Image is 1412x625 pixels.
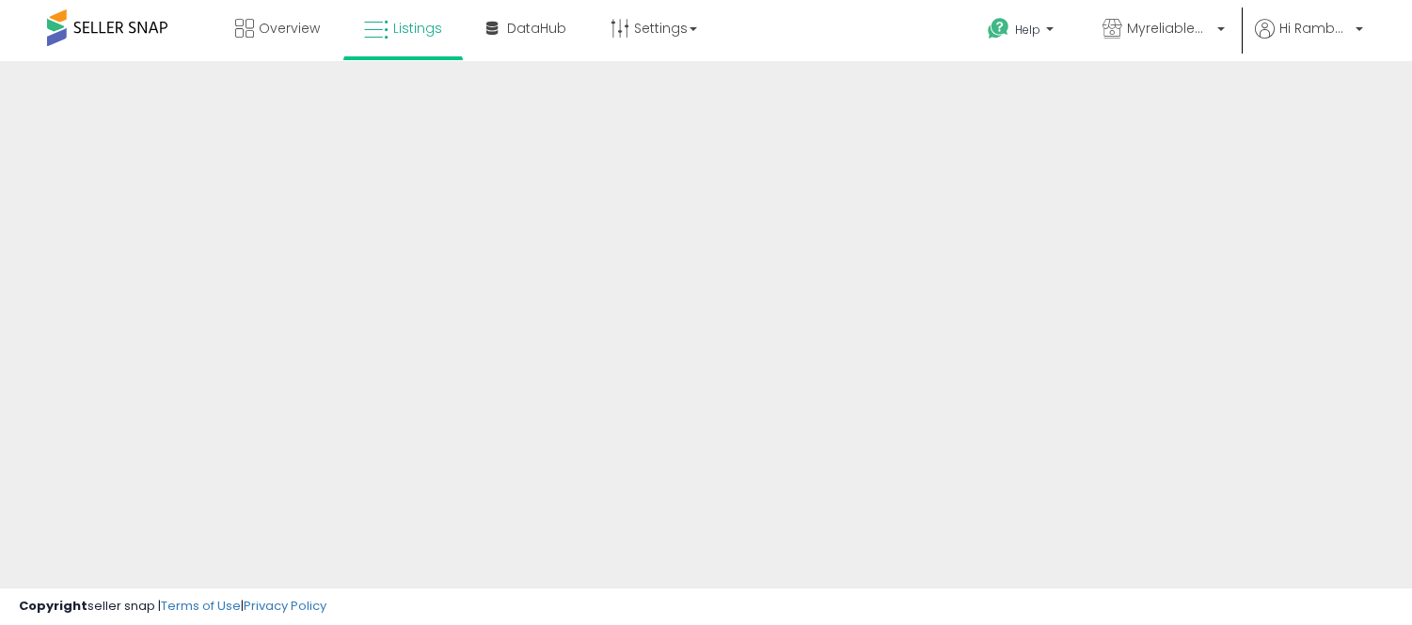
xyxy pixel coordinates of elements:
[1279,19,1350,38] span: Hi Rambabu
[19,597,87,615] strong: Copyright
[973,3,1072,61] a: Help
[19,598,326,616] div: seller snap | |
[1015,22,1040,38] span: Help
[259,19,320,38] span: Overview
[507,19,566,38] span: DataHub
[393,19,442,38] span: Listings
[244,597,326,615] a: Privacy Policy
[1127,19,1212,38] span: Myreliablemart
[987,17,1010,40] i: Get Help
[1255,19,1363,61] a: Hi Rambabu
[161,597,241,615] a: Terms of Use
